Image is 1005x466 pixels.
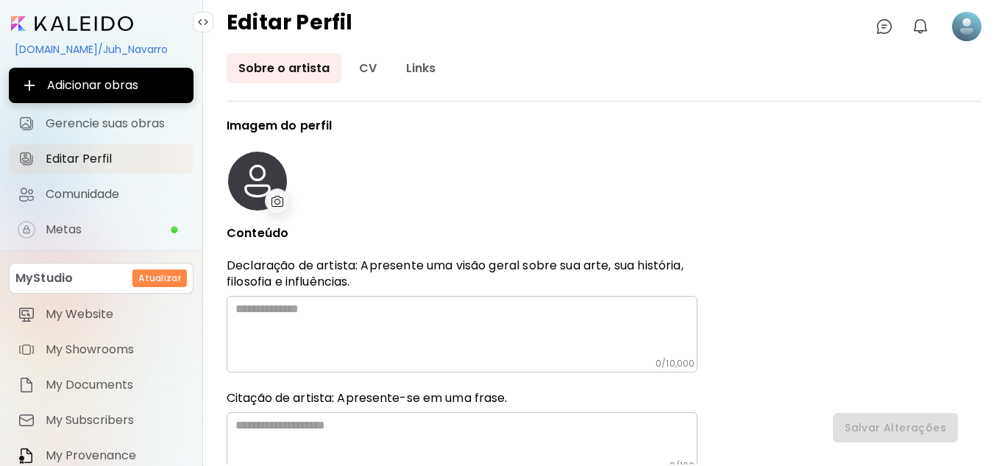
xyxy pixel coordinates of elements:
img: item [18,412,35,429]
img: chatIcon [876,18,893,35]
p: Declaração de artista: Apresente uma visão geral sobre sua arte, sua história, filosofia e influê... [227,258,697,290]
span: Metas [46,222,170,237]
h6: Citação de artista: Apresente-se em uma frase. [227,390,697,406]
p: MyStudio [15,269,73,287]
span: Editar Perfil [46,152,185,166]
a: Gerencie suas obras iconGerencie suas obras [9,109,193,138]
p: Imagem do perfil [227,119,697,133]
span: My Showrooms [46,342,185,357]
a: Editar Perfil iconEditar Perfil [9,144,193,174]
span: Gerencie suas obras [46,116,185,131]
div: [DOMAIN_NAME]/Juh_Navarro [9,37,193,62]
a: Sobre o artista [227,53,341,83]
a: Comunidade iconComunidade [9,180,193,209]
img: collapse [197,16,209,28]
p: Conteúdo [227,227,697,240]
a: itemMy Subscribers [9,406,193,435]
img: Comunidade icon [18,186,35,203]
span: Adicionar obras [21,77,182,94]
img: Gerencie suas obras icon [18,115,35,133]
span: Comunidade [46,187,185,202]
a: itemMy Showrooms [9,335,193,364]
img: item [18,376,35,394]
span: My Website [46,307,185,322]
a: CV [347,53,388,83]
h4: Editar Perfil [227,12,353,41]
img: item [18,306,35,323]
a: itemMy Website [9,300,193,329]
a: Links [394,53,447,83]
a: iconcompleteMetas [9,215,193,244]
h6: Atualizar [138,272,181,285]
span: My Provenance [46,448,185,463]
button: bellIcon [908,14,933,39]
img: item [18,447,35,465]
img: item [18,341,35,359]
span: My Subscribers [46,413,185,428]
button: Adicionar obras [9,68,193,103]
span: My Documents [46,378,185,392]
a: itemMy Documents [9,370,193,400]
img: bellIcon [912,18,929,35]
h6: 0 / 10,000 [656,358,695,370]
img: Editar Perfil icon [18,150,35,168]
